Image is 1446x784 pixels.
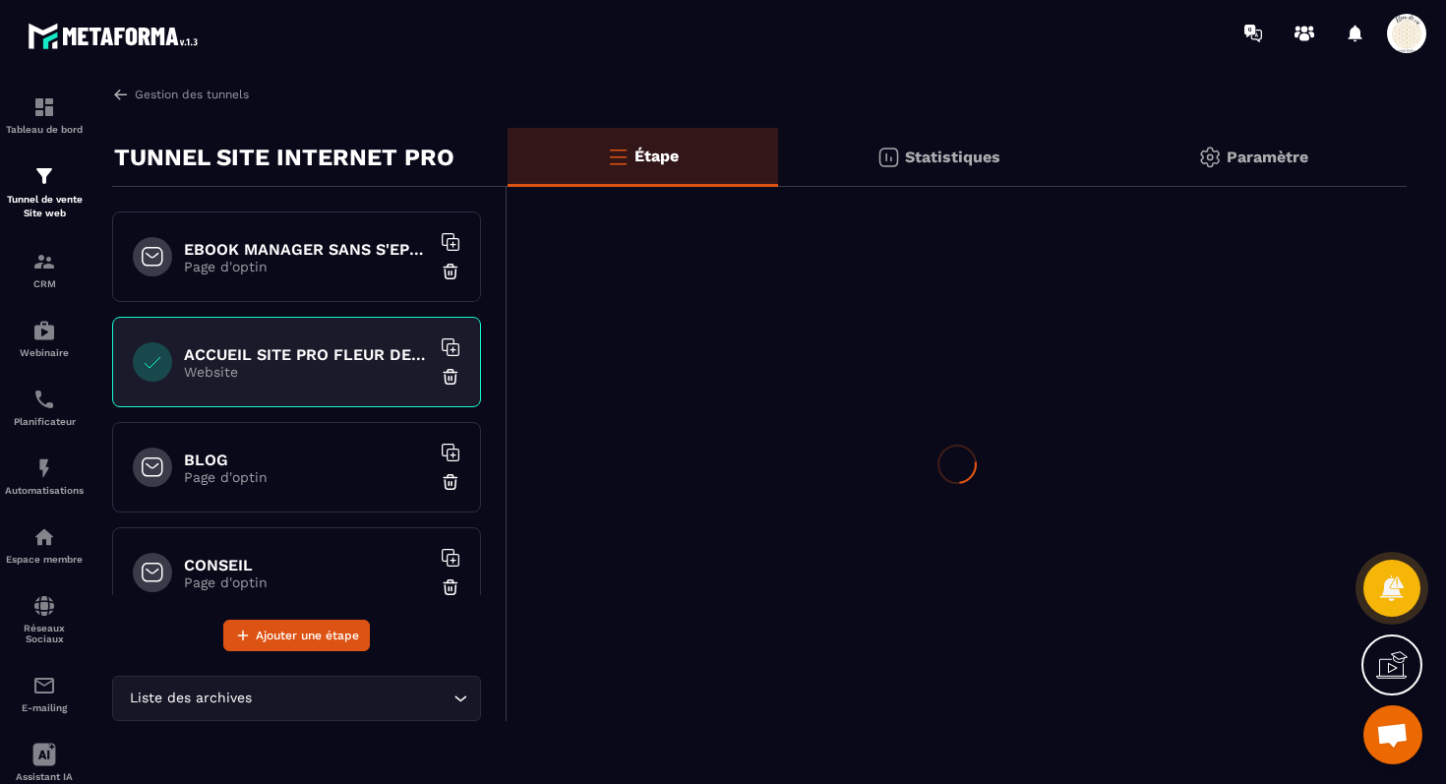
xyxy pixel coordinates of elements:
[441,577,460,597] img: trash
[5,485,84,496] p: Automatisations
[5,235,84,304] a: formationformationCRM
[1227,148,1308,166] p: Paramètre
[5,278,84,289] p: CRM
[5,373,84,442] a: schedulerschedulerPlanificateur
[5,511,84,579] a: automationsautomationsEspace membre
[256,626,359,645] span: Ajouter une étape
[32,525,56,549] img: automations
[184,451,430,469] h6: BLOG
[32,456,56,480] img: automations
[184,240,430,259] h6: EBOOK MANAGER SANS S'EPUISER OFFERT
[32,594,56,618] img: social-network
[1198,146,1222,169] img: setting-gr.5f69749f.svg
[441,367,460,387] img: trash
[441,262,460,281] img: trash
[32,674,56,697] img: email
[5,124,84,135] p: Tableau de bord
[184,469,430,485] p: Page d'optin
[184,259,430,274] p: Page d'optin
[256,688,449,709] input: Search for option
[5,304,84,373] a: automationsautomationsWebinaire
[112,86,130,103] img: arrow
[184,556,430,574] h6: CONSEIL
[5,623,84,644] p: Réseaux Sociaux
[5,554,84,565] p: Espace membre
[5,771,84,782] p: Assistant IA
[125,688,256,709] span: Liste des archives
[5,416,84,427] p: Planificateur
[28,18,205,54] img: logo
[112,86,249,103] a: Gestion des tunnels
[112,676,481,721] div: Search for option
[905,148,1000,166] p: Statistiques
[32,319,56,342] img: automations
[223,620,370,651] button: Ajouter une étape
[5,659,84,728] a: emailemailE-mailing
[5,150,84,235] a: formationformationTunnel de vente Site web
[5,193,84,220] p: Tunnel de vente Site web
[32,388,56,411] img: scheduler
[184,574,430,590] p: Page d'optin
[876,146,900,169] img: stats.20deebd0.svg
[5,347,84,358] p: Webinaire
[5,81,84,150] a: formationformationTableau de bord
[5,579,84,659] a: social-networksocial-networkRéseaux Sociaux
[32,95,56,119] img: formation
[184,364,430,380] p: Website
[606,145,630,168] img: bars-o.4a397970.svg
[32,164,56,188] img: formation
[5,702,84,713] p: E-mailing
[5,442,84,511] a: automationsautomationsAutomatisations
[441,472,460,492] img: trash
[184,345,430,364] h6: ACCUEIL SITE PRO FLEUR DE VIE
[634,147,679,165] p: Étape
[114,138,454,177] p: TUNNEL SITE INTERNET PRO
[32,250,56,273] img: formation
[1363,705,1422,764] div: Ouvrir le chat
